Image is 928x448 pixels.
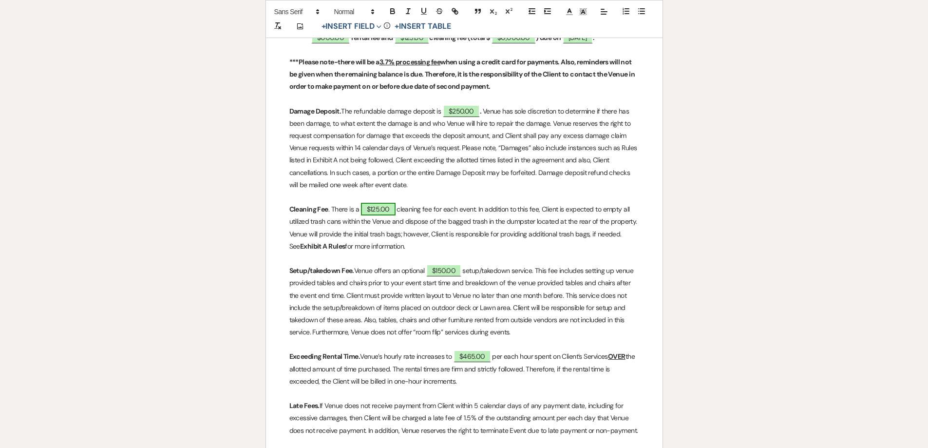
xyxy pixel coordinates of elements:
strong: ***Please note-there will be a when using a credit card for payments. Also, reminders will not be... [289,58,636,91]
span: $250.00 [443,105,480,117]
strong: Late Fees. [289,401,320,410]
strong: Exceeding Rental Time. [289,352,360,361]
span: $465.00 [454,350,491,362]
span: $125.00 [395,31,429,43]
p: Venue’s hourly rate increases to per each hour spent on Client’s Services the allotted amount of ... [289,351,639,388]
span: Text Background Color [576,6,590,18]
button: Insert Field [318,20,385,32]
button: +Insert Table [391,20,454,32]
p: The refundable damage deposit is Venue has sole discretion to determine if there has been damage,... [289,105,639,191]
strong: Cleaning Fee [289,205,328,214]
strong: . [593,33,594,42]
p: If Venue does not receive payment from Client within 5 calendar days of any payment date, includi... [289,400,639,437]
u: OVER [608,352,625,361]
p: . There is a cleaning fee for each event. In addition to this fee, Client is expected to empty al... [289,203,639,253]
span: Header Formats [330,6,378,18]
strong: Damage Deposit. [289,107,341,116]
span: Alignment [597,6,611,18]
strong: Exhibit A Rules [300,242,345,251]
span: $150.00 [426,264,461,276]
span: $0,000.00 [492,31,536,43]
strong: ) due on [536,33,561,42]
span: + [395,22,399,30]
strong: cleaning fee (total $ [429,33,490,42]
strong: Setup/takedown Fee. [289,266,354,275]
span: [DATE] [563,31,593,43]
p: Venue offers an optional setup/takedown service. This fee includes setting up venue provided tabl... [289,265,639,338]
span: Text Color [563,6,576,18]
strong: rental fee and [351,33,393,42]
span: + [322,22,326,30]
span: $000.00 [311,31,350,43]
u: 3.7% processing fee [379,58,440,66]
span: $125.00 [361,203,396,215]
strong: . [480,107,481,116]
